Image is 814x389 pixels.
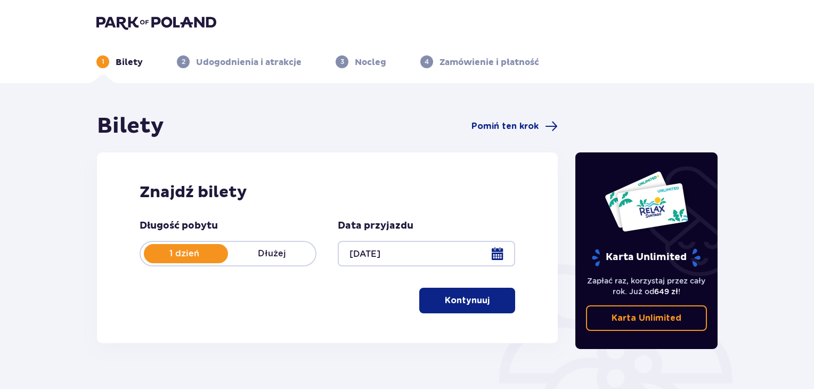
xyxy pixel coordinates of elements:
[586,305,707,331] a: Karta Unlimited
[140,182,515,202] h2: Znajdź bilety
[355,56,386,68] p: Nocleg
[96,55,143,68] div: 1Bilety
[96,15,216,30] img: Park of Poland logo
[228,248,315,260] p: Dłużej
[177,55,302,68] div: 2Udogodnienia i atrakcje
[336,55,386,68] div: 3Nocleg
[425,57,429,67] p: 4
[604,171,689,232] img: Dwie karty całoroczne do Suntago z napisem 'UNLIMITED RELAX', na białym tle z tropikalnymi liśćmi...
[445,295,490,306] p: Kontynuuj
[419,288,515,313] button: Kontynuuj
[471,120,539,132] span: Pomiń ten krok
[140,220,218,232] p: Długość pobytu
[97,113,164,140] h1: Bilety
[591,248,702,267] p: Karta Unlimited
[141,248,228,260] p: 1 dzień
[654,287,678,296] span: 649 zł
[338,220,413,232] p: Data przyjazdu
[612,312,681,324] p: Karta Unlimited
[196,56,302,68] p: Udogodnienia i atrakcje
[420,55,539,68] div: 4Zamówienie i płatność
[116,56,143,68] p: Bilety
[340,57,344,67] p: 3
[182,57,185,67] p: 2
[439,56,539,68] p: Zamówienie i płatność
[586,275,707,297] p: Zapłać raz, korzystaj przez cały rok. Już od !
[102,57,104,67] p: 1
[471,120,558,133] a: Pomiń ten krok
